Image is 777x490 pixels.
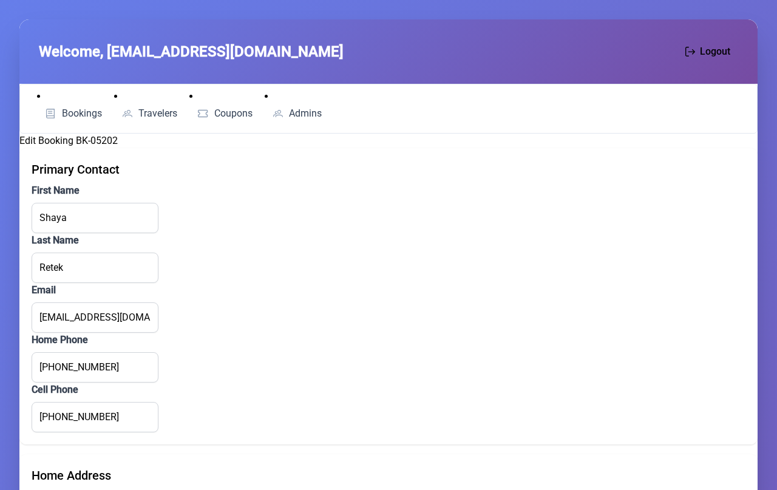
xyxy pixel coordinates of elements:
[138,109,177,118] span: Travelers
[189,104,260,123] a: Coupons
[19,134,758,148] h2: Edit Booking BK-05202
[32,466,745,485] div: Home Address
[214,109,253,118] span: Coupons
[32,183,745,198] label: First Name
[32,233,745,248] label: Last Name
[189,89,260,123] li: Coupons
[32,283,745,298] label: Email
[265,104,330,123] a: Admins
[265,89,330,123] li: Admins
[37,89,109,123] li: Bookings
[62,109,102,118] span: Bookings
[32,333,745,347] label: Home Phone
[37,104,109,123] a: Bookings
[114,89,185,123] li: Travelers
[114,104,185,123] a: Travelers
[700,44,730,59] span: Logout
[677,39,738,64] button: Logout
[32,160,745,179] div: Primary Contact
[32,383,745,397] label: Cell Phone
[289,109,322,118] span: Admins
[39,41,344,63] span: Welcome, [EMAIL_ADDRESS][DOMAIN_NAME]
